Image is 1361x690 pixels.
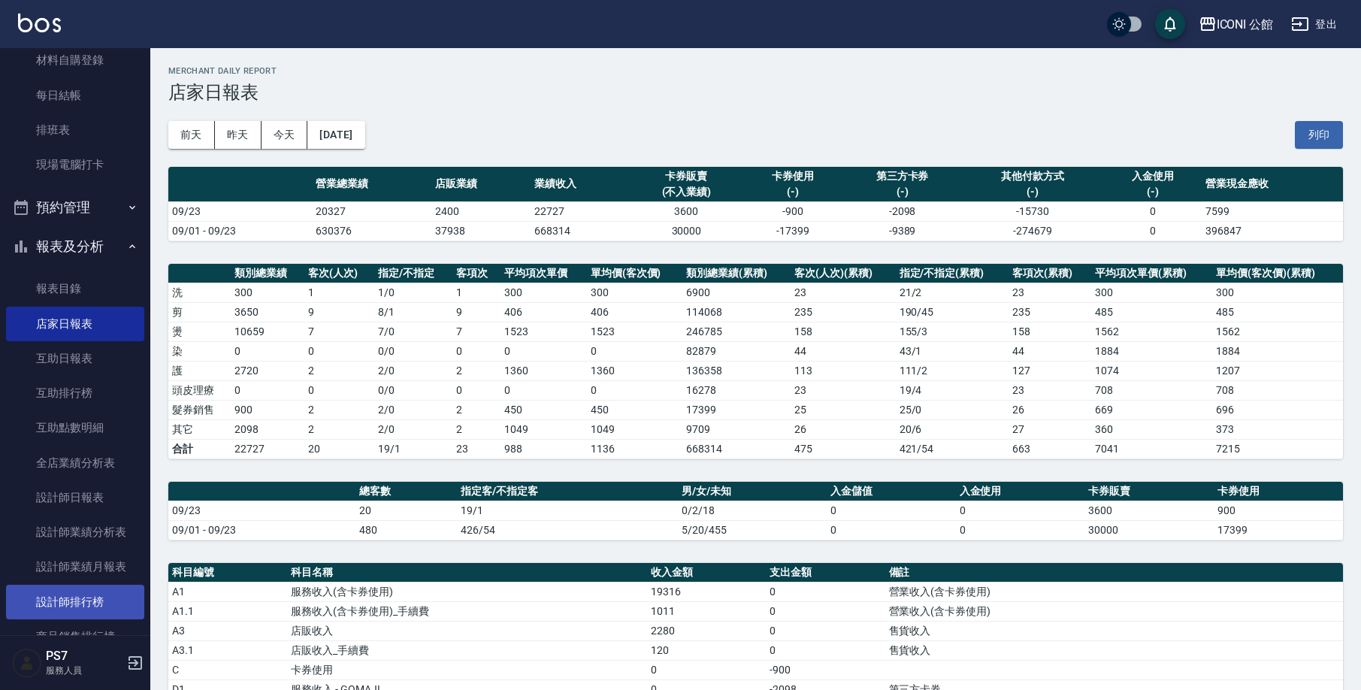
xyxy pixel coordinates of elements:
td: -15730 [962,201,1102,221]
td: 7215 [1212,439,1343,458]
td: 其它 [168,419,231,439]
div: 入金使用 [1107,168,1199,184]
td: 1049 [501,419,587,439]
td: 1562 [1091,322,1212,341]
th: 總客數 [355,482,457,501]
th: 類別總業績(累積) [682,264,791,283]
button: 登出 [1285,11,1343,38]
td: 0 [452,341,501,361]
td: 17399 [1214,520,1343,540]
td: 7 / 0 [374,322,452,341]
th: 男/女/未知 [678,482,827,501]
th: 科目名稱 [287,563,647,583]
td: 1360 [501,361,587,380]
td: 0 [501,380,587,400]
a: 商品銷售排行榜 [6,619,144,654]
td: 2 [452,361,501,380]
td: 7599 [1202,201,1343,221]
td: 44 [791,341,895,361]
td: 1523 [501,322,587,341]
a: 互助點數明細 [6,410,144,445]
td: 669 [1091,400,1212,419]
td: 136358 [682,361,791,380]
td: A1 [168,582,287,601]
td: 剪 [168,302,231,322]
td: -2098 [842,201,963,221]
td: 2 / 0 [374,400,452,419]
h2: Merchant Daily Report [168,66,1343,76]
td: 23 [452,439,501,458]
td: 114068 [682,302,791,322]
td: 卡券使用 [287,660,647,679]
td: 406 [501,302,587,322]
button: 預約管理 [6,188,144,227]
td: 246785 [682,322,791,341]
th: 指定/不指定(累積) [896,264,1009,283]
td: 營業收入(含卡券使用) [885,582,1344,601]
td: 300 [231,283,304,302]
td: 23 [791,283,895,302]
th: 卡券使用 [1214,482,1343,501]
td: 2400 [431,201,531,221]
td: 19/1 [457,501,678,520]
a: 設計師業績分析表 [6,515,144,549]
th: 收入金額 [647,563,766,583]
th: 營業現金應收 [1202,167,1343,202]
td: 43 / 1 [896,341,1009,361]
a: 互助排行榜 [6,376,144,410]
td: 668314 [531,221,630,241]
td: 9709 [682,419,791,439]
div: (-) [966,184,1099,200]
a: 排班表 [6,113,144,147]
td: 3650 [231,302,304,322]
td: 燙 [168,322,231,341]
th: 店販業績 [431,167,531,202]
td: 0 [587,380,682,400]
td: 2 [304,361,374,380]
td: 髮券銷售 [168,400,231,419]
td: 2 [304,419,374,439]
td: 服務收入(含卡券使用)_手續費 [287,601,647,621]
td: 7 [304,322,374,341]
td: 20327 [312,201,432,221]
a: 互助日報表 [6,341,144,376]
td: 0 [231,380,304,400]
td: 合計 [168,439,231,458]
td: 3600 [1084,501,1214,520]
td: 0 [452,380,501,400]
td: 668314 [682,439,791,458]
td: 235 [791,302,895,322]
td: 09/23 [168,201,312,221]
td: 1562 [1212,322,1343,341]
td: 售貨收入 [885,621,1344,640]
td: 1136 [587,439,682,458]
td: 696 [1212,400,1343,419]
td: 1523 [587,322,682,341]
td: 頭皮理療 [168,380,231,400]
td: 護 [168,361,231,380]
td: 2098 [231,419,304,439]
td: 0 [304,380,374,400]
td: 2 / 0 [374,419,452,439]
td: A3.1 [168,640,287,660]
td: 127 [1009,361,1091,380]
p: 服務人員 [46,664,122,677]
td: 20 [304,439,374,458]
td: 300 [587,283,682,302]
a: 全店業績分析表 [6,446,144,480]
td: 25 [791,400,895,419]
td: 708 [1091,380,1212,400]
td: 0 [501,341,587,361]
td: 染 [168,341,231,361]
td: 25 / 0 [896,400,1009,419]
button: ICONI 公館 [1193,9,1280,40]
td: 營業收入(含卡券使用) [885,601,1344,621]
a: 設計師日報表 [6,480,144,515]
td: 16278 [682,380,791,400]
img: Logo [18,14,61,32]
td: 111 / 2 [896,361,1009,380]
td: 30000 [630,221,743,241]
th: 業績收入 [531,167,630,202]
div: 其他付款方式 [966,168,1099,184]
td: 82879 [682,341,791,361]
